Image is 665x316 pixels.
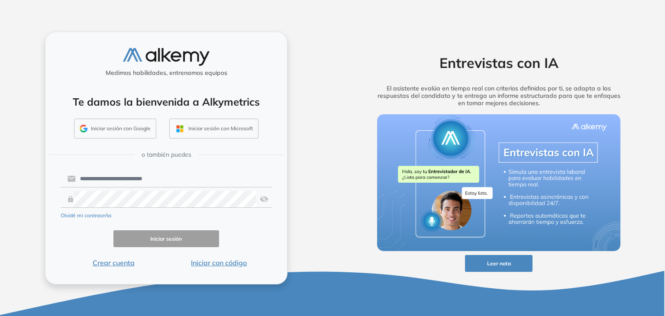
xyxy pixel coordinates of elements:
button: Iniciar sesión con Google [74,119,156,139]
button: Leer nota [465,255,533,272]
button: Crear cuenta [61,258,166,268]
button: Iniciar sesión [113,230,219,247]
img: asd [260,191,268,207]
h5: Medimos habilidades, entrenamos equipos [49,69,284,77]
button: Iniciar sesión con Microsoft [169,119,258,139]
img: GMAIL_ICON [80,125,87,132]
button: Olvidé mi contraseña [61,212,111,219]
span: o también puedes [142,150,191,159]
img: logo-alkemy [123,48,210,66]
div: Widget de chat [622,274,665,316]
h4: Te damos la bienvenida a Alkymetrics [57,96,276,108]
iframe: Chat Widget [622,274,665,316]
button: Iniciar con código [166,258,272,268]
h5: El asistente evalúa en tiempo real con criterios definidos por ti, se adapta a las respuestas del... [364,85,634,106]
img: img-more-info [377,114,620,251]
h2: Entrevistas con IA [364,55,634,71]
img: OUTLOOK_ICON [175,124,185,134]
